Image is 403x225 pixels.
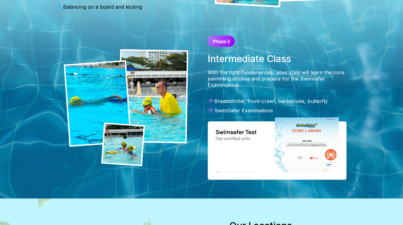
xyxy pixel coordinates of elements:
img: Arrow [208,107,213,112]
div: SwimSafer Examinations [208,107,347,114]
div: Intermediate Class [208,53,347,64]
img: Arrow [56,4,61,9]
div: With the right fundamentals, your child will learn the core swimming strokes and prepare for the ... [208,69,347,88]
img: Arrow [208,98,213,103]
div: Breaststroke, front-crawl, backstroke, butterfly [208,98,347,104]
img: SwimSafer Stage 1 Award certificate [208,117,347,180]
img: coach teaching a kid's swimming lesson in Singapore [64,49,188,166]
img: Phase 2 [208,36,235,47]
div: Balancing on a board and kicking [56,4,195,10]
